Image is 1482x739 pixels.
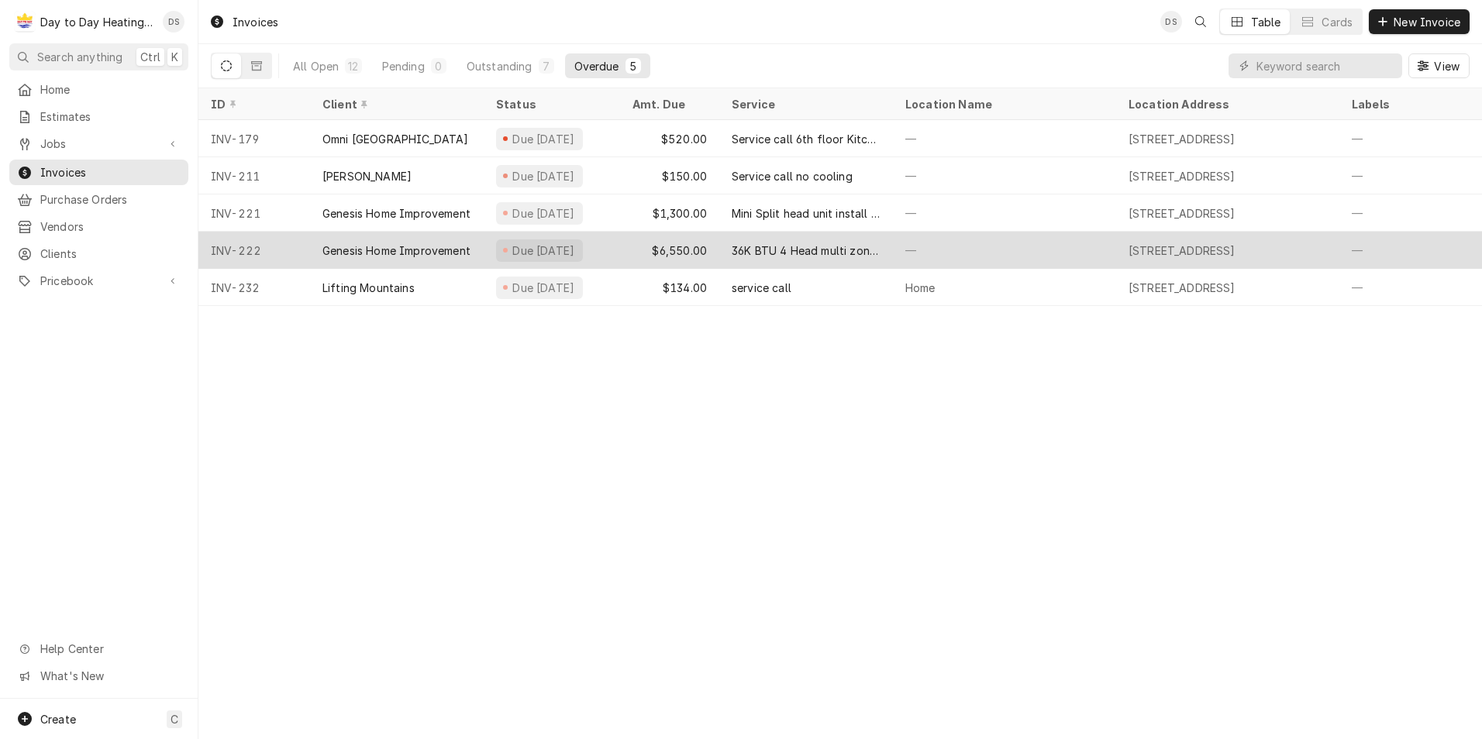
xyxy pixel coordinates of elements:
div: 36K BTU 4 Head multi zone system install [732,242,881,259]
div: Status [496,96,605,112]
span: New Invoice [1391,14,1463,30]
div: [STREET_ADDRESS] [1129,168,1236,184]
div: INV-221 [198,194,310,232]
div: $134.00 [620,269,719,306]
div: ID [211,96,295,112]
div: David Silvestre's Avatar [163,11,184,33]
div: Genesis Home Improvement [322,205,470,222]
div: Table [1251,14,1281,30]
a: Go to What's New [9,663,188,689]
span: C [171,711,178,727]
div: service call [732,280,791,296]
div: INV-211 [198,157,310,194]
div: Due [DATE] [511,205,577,222]
div: Omni [GEOGRAPHIC_DATA] [322,131,469,147]
a: Go to Help Center [9,636,188,662]
div: [STREET_ADDRESS] [1129,205,1236,222]
div: Service call 6th floor Kitchen [732,131,881,147]
div: David Silvestre's Avatar [1160,11,1182,33]
div: INV-179 [198,120,310,157]
div: Due [DATE] [511,280,577,296]
button: New Invoice [1369,9,1470,34]
div: Location Name [905,96,1101,112]
span: Create [40,713,76,726]
div: Genesis Home Improvement [322,242,470,259]
a: Vendors [9,214,188,239]
span: Vendors [40,218,181,235]
div: Overdue [574,58,619,74]
div: [STREET_ADDRESS] [1129,280,1236,296]
button: Open search [1188,9,1213,34]
div: INV-222 [198,232,310,269]
span: Clients [40,246,181,262]
div: $6,550.00 [620,232,719,269]
div: Day to Day Heating and Cooling [40,14,154,30]
div: Mini Split head unit install and removals [732,205,881,222]
div: Location Address [1129,96,1324,112]
div: $520.00 [620,120,719,157]
div: $150.00 [620,157,719,194]
a: Invoices [9,160,188,185]
div: Due [DATE] [511,242,577,259]
a: Estimates [9,104,188,129]
a: Purchase Orders [9,187,188,212]
input: Keyword search [1256,53,1394,78]
div: Amt. Due [632,96,704,112]
span: Ctrl [140,49,160,65]
div: DS [163,11,184,33]
div: Service [732,96,877,112]
div: Day to Day Heating and Cooling's Avatar [14,11,36,33]
div: 0 [434,58,443,74]
div: 7 [542,58,551,74]
button: Search anythingCtrlK [9,43,188,70]
div: — [893,157,1116,194]
span: Help Center [40,641,179,657]
div: Client [322,96,468,112]
div: [STREET_ADDRESS] [1129,242,1236,259]
div: Lifting Mountains [322,280,415,296]
div: [STREET_ADDRESS] [1129,131,1236,147]
span: Jobs [40,136,157,152]
span: View [1431,58,1463,74]
a: Go to Jobs [9,131,188,156]
button: View [1408,53,1470,78]
span: What's New [40,668,179,684]
span: Pricebook [40,273,157,289]
a: Clients [9,241,188,266]
span: Invoices [40,164,181,180]
span: Search anything [37,49,122,65]
div: Due [DATE] [511,131,577,147]
span: Purchase Orders [40,191,181,208]
a: Home [9,77,188,102]
div: DS [1160,11,1182,33]
span: Estimates [40,108,181,125]
div: [PERSON_NAME] [322,168,412,184]
div: Service call no cooling [732,168,853,184]
div: Home [905,280,936,296]
div: Cards [1322,14,1353,30]
a: Go to Pricebook [9,268,188,294]
div: — [893,120,1116,157]
div: 12 [348,58,358,74]
div: $1,300.00 [620,194,719,232]
div: All Open [293,58,339,74]
div: — [893,194,1116,232]
div: — [893,232,1116,269]
div: INV-232 [198,269,310,306]
div: Due [DATE] [511,168,577,184]
div: Pending [382,58,425,74]
div: Outstanding [467,58,532,74]
div: 5 [629,58,638,74]
span: K [171,49,178,65]
span: Home [40,81,181,98]
div: D [14,11,36,33]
